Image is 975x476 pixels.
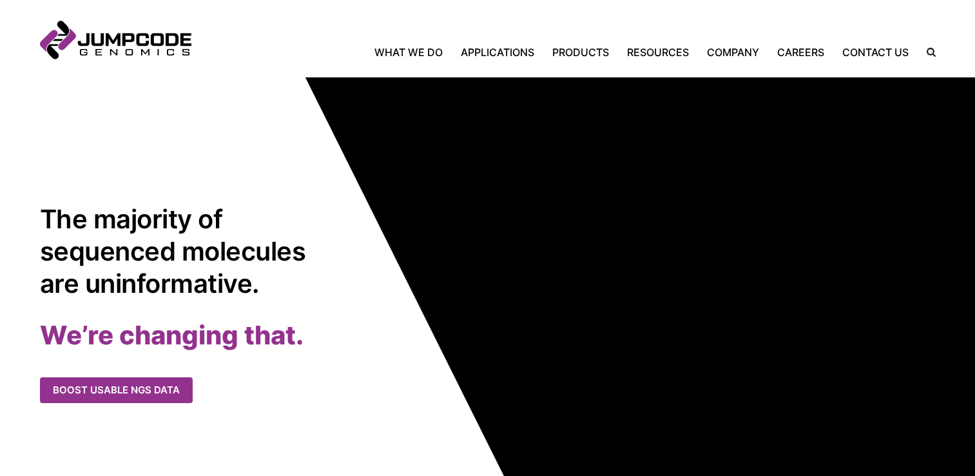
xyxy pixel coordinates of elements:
a: Boost usable NGS data [40,377,193,404]
a: Company [698,45,768,60]
a: Resources [618,45,698,60]
h2: We’re changing that. [40,319,488,352]
a: Applications [452,45,543,60]
a: Contact Us [833,45,918,60]
h1: The majority of sequenced molecules are uninformative. [40,203,314,300]
a: Products [543,45,618,60]
nav: Primary Navigation [191,45,918,60]
a: What We Do [374,45,452,60]
a: Careers [768,45,833,60]
label: Search the site. [918,48,936,57]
